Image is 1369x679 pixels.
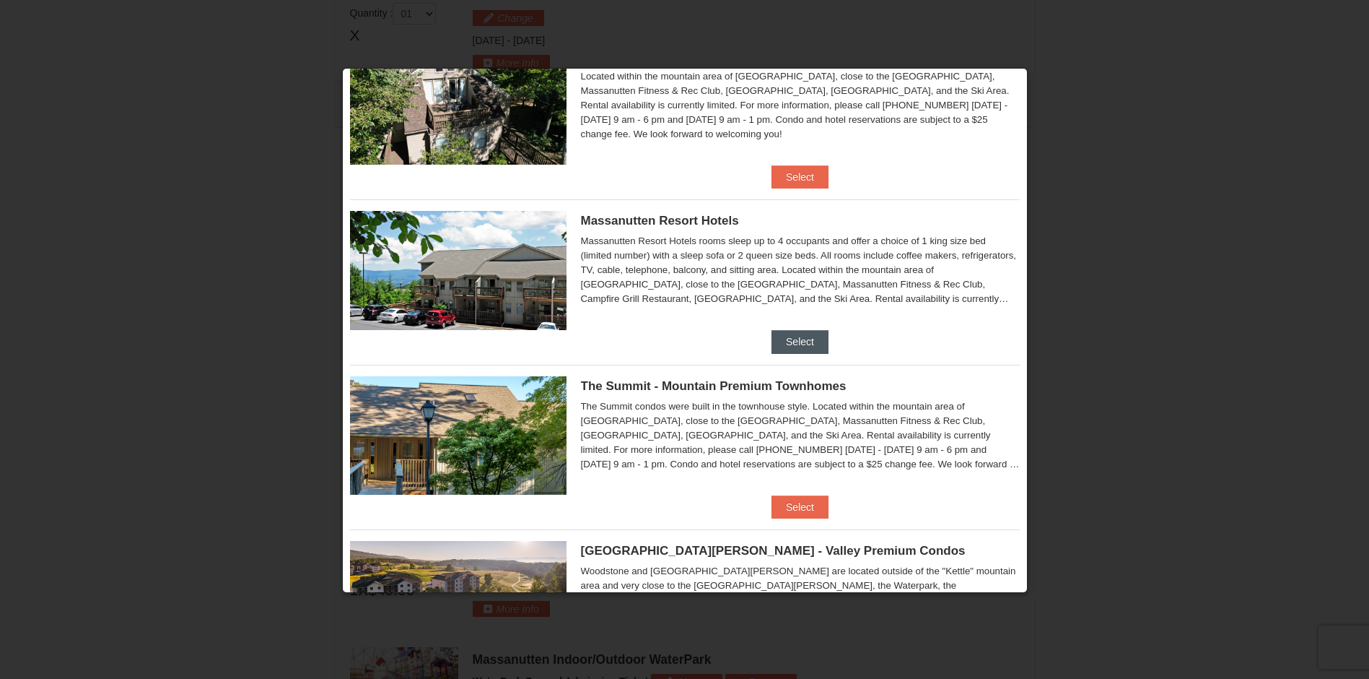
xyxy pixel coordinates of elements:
img: 19219026-1-e3b4ac8e.jpg [350,211,567,329]
button: Select [771,165,828,189]
div: Massanutten Resort Hotels rooms sleep up to 4 occupants and offer a choice of 1 king size bed (li... [581,234,1020,306]
div: The Summit condos were built in the townhouse style. Located within the mountain area of [GEOGRAP... [581,399,1020,472]
img: 19219019-2-e70bf45f.jpg [350,46,567,165]
button: Select [771,330,828,353]
img: 19219034-1-0eee7e00.jpg [350,376,567,495]
span: Massanutten Resort Hotels [581,214,739,228]
span: [GEOGRAPHIC_DATA][PERSON_NAME] - Valley Premium Condos [581,544,966,558]
span: The Summit - Mountain Premium Townhomes [581,379,847,393]
img: 19219041-4-ec11c166.jpg [350,541,567,659]
div: Located within the mountain area of [GEOGRAPHIC_DATA], close to the [GEOGRAPHIC_DATA], Massanutte... [581,69,1020,142]
button: Select [771,496,828,519]
div: Woodstone and [GEOGRAPHIC_DATA][PERSON_NAME] are located outside of the "Kettle" mountain area an... [581,564,1020,636]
